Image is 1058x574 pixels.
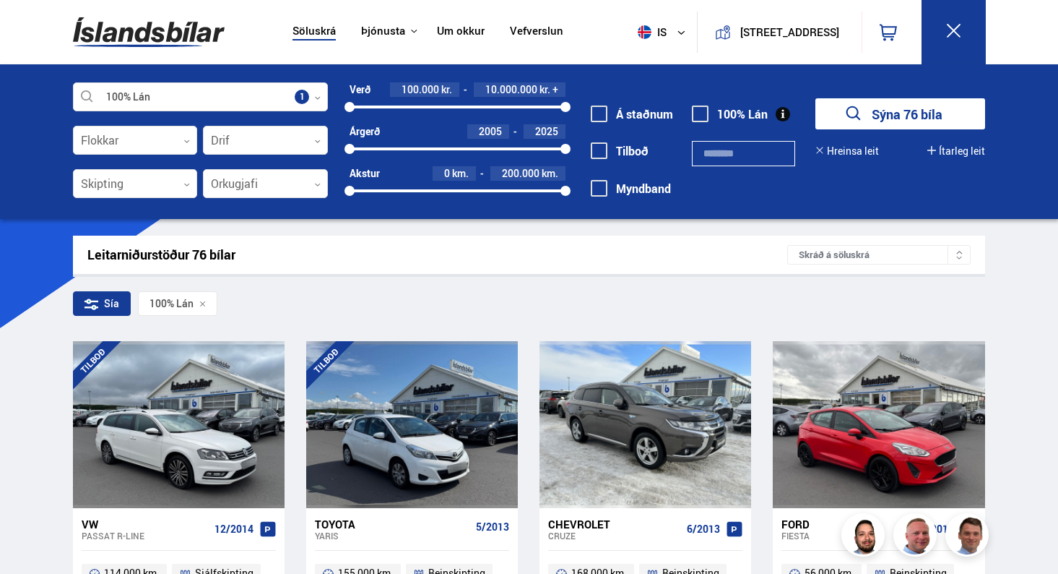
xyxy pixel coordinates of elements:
[815,145,879,157] button: Hreinsa leit
[632,25,668,39] span: is
[687,523,720,535] span: 6/2013
[510,25,563,40] a: Vefverslun
[350,126,380,137] div: Árgerð
[87,247,788,262] div: Leitarniðurstöður 76 bílar
[692,108,768,121] label: 100% Lán
[815,98,985,129] button: Sýna 76 bíla
[781,518,914,531] div: Ford
[706,12,853,53] a: [STREET_ADDRESS]
[548,518,681,531] div: Chevrolet
[82,531,209,541] div: Passat R-LINE
[73,291,131,316] div: Sía
[12,6,55,49] button: Open LiveChat chat widget
[476,521,509,533] span: 5/2013
[437,25,485,40] a: Um okkur
[82,518,209,531] div: VW
[927,145,985,157] button: Ítarleg leit
[315,531,470,541] div: Yaris
[591,182,671,195] label: Myndband
[896,515,939,559] img: siFngHWaQ9KaOqBr.png
[948,515,991,559] img: FbJEzSuNWCJXmdc-.webp
[591,108,673,121] label: Á staðnum
[638,25,651,39] img: svg+xml;base64,PHN2ZyB4bWxucz0iaHR0cDovL3d3dy53My5vcmcvMjAwMC9zdmciIHdpZHRoPSI1MTIiIGhlaWdodD0iNT...
[444,166,450,180] span: 0
[737,26,843,38] button: [STREET_ADDRESS]
[452,168,469,179] span: km.
[479,124,502,138] span: 2005
[73,9,225,56] img: G0Ugv5HjCgRt.svg
[441,84,452,95] span: kr.
[539,84,550,95] span: kr.
[315,518,470,531] div: Toyota
[548,531,681,541] div: Cruze
[214,523,253,535] span: 12/2014
[502,166,539,180] span: 200.000
[535,124,558,138] span: 2025
[781,531,914,541] div: Fiesta
[149,298,194,309] span: 100% Lán
[485,82,537,96] span: 10.000.000
[787,245,971,265] div: Skráð á söluskrá
[552,84,558,95] span: +
[361,25,405,38] button: Þjónusta
[844,515,887,559] img: nhp88E3Fdnt1Opn2.png
[292,25,336,40] a: Söluskrá
[402,82,439,96] span: 100.000
[350,84,370,95] div: Verð
[542,168,558,179] span: km.
[632,11,697,53] button: is
[350,168,380,179] div: Akstur
[591,145,649,158] label: Tilboð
